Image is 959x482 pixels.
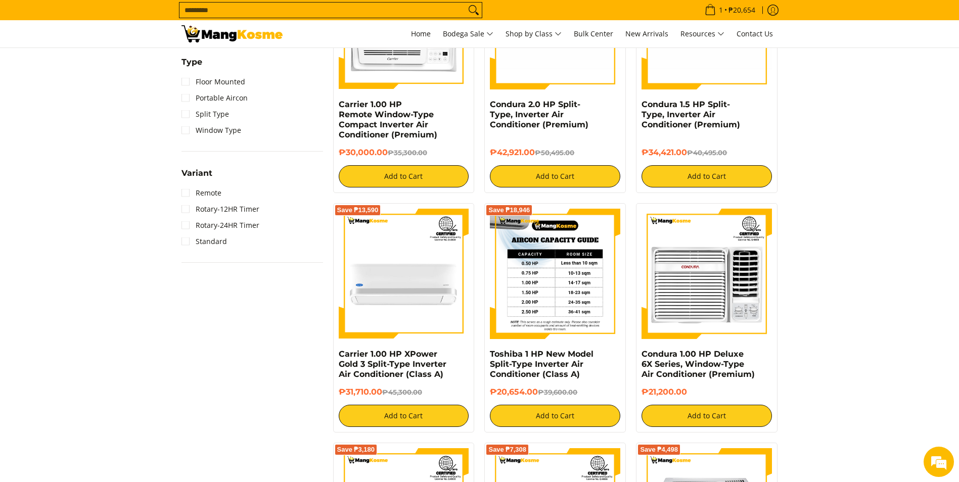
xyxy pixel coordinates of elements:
[339,165,469,187] button: Add to Cart
[406,20,436,47] a: Home
[382,388,422,396] del: ₱45,300.00
[642,405,772,427] button: Add to Cart
[574,29,613,38] span: Bulk Center
[337,447,375,453] span: Save ₱3,180
[181,169,212,185] summary: Open
[732,20,778,47] a: Contact Us
[490,148,620,158] h6: ₱42,921.00
[443,28,493,40] span: Bodega Sale
[466,3,482,18] button: Search
[642,148,772,158] h6: ₱34,421.00
[339,209,469,339] img: Carrier 1.00 HP XPower Gold 3 Split-Type Inverter Air Conditioner (Class A)
[680,28,724,40] span: Resources
[181,90,248,106] a: Portable Aircon
[727,7,757,14] span: ₱20,654
[339,387,469,397] h6: ₱31,710.00
[717,7,724,14] span: 1
[490,165,620,187] button: Add to Cart
[181,58,202,66] span: Type
[181,217,259,233] a: Rotary-24HR Timer
[166,5,190,29] div: Minimize live chat window
[181,201,259,217] a: Rotary-12HR Timer
[642,100,740,129] a: Condura 1.5 HP Split-Type, Inverter Air Conditioner (Premium)
[538,388,577,396] del: ₱39,600.00
[181,185,221,201] a: Remote
[642,165,772,187] button: Add to Cart
[181,122,241,138] a: Window Type
[488,447,526,453] span: Save ₱7,308
[388,149,427,157] del: ₱35,300.00
[500,20,567,47] a: Shop by Class
[53,57,170,70] div: Chat with us now
[339,100,437,139] a: Carrier 1.00 HP Remote Window-Type Compact Inverter Air Conditioner (Premium)
[675,20,729,47] a: Resources
[488,207,530,213] span: Save ₱18,946
[490,405,620,427] button: Add to Cart
[181,233,227,250] a: Standard
[490,100,588,129] a: Condura 2.0 HP Split-Type, Inverter Air Conditioner (Premium)
[339,405,469,427] button: Add to Cart
[181,25,283,42] img: Bodega Sale Aircon l Mang Kosme: Home Appliances Warehouse Sale
[490,387,620,397] h6: ₱20,654.00
[181,106,229,122] a: Split Type
[687,149,727,157] del: ₱40,495.00
[737,29,773,38] span: Contact Us
[181,58,202,74] summary: Open
[339,349,446,379] a: Carrier 1.00 HP XPower Gold 3 Split-Type Inverter Air Conditioner (Class A)
[59,127,140,229] span: We're online!
[642,349,755,379] a: Condura 1.00 HP Deluxe 6X Series, Window-Type Air Conditioner (Premium)
[490,349,593,379] a: Toshiba 1 HP New Model Split-Type Inverter Air Conditioner (Class A)
[702,5,758,16] span: •
[181,74,245,90] a: Floor Mounted
[642,387,772,397] h6: ₱21,200.00
[293,20,778,47] nav: Main Menu
[535,149,574,157] del: ₱50,495.00
[506,28,562,40] span: Shop by Class
[640,447,678,453] span: Save ₱4,498
[642,209,772,339] img: Condura 1.00 HP Deluxe 6X Series, Window-Type Air Conditioner (Premium)
[490,209,620,339] img: Toshiba 1 HP New Model Split-Type Inverter Air Conditioner (Class A) - 0
[337,207,379,213] span: Save ₱13,590
[411,29,431,38] span: Home
[620,20,673,47] a: New Arrivals
[569,20,618,47] a: Bulk Center
[5,276,193,311] textarea: Type your message and hit 'Enter'
[181,169,212,177] span: Variant
[625,29,668,38] span: New Arrivals
[339,148,469,158] h6: ₱30,000.00
[438,20,498,47] a: Bodega Sale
